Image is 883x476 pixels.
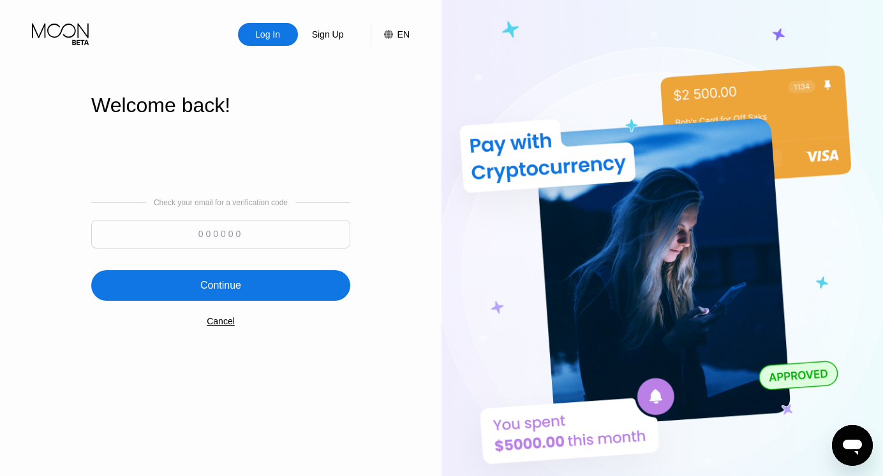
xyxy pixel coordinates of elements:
[832,425,873,466] iframe: Button to launch messaging window
[207,316,235,326] div: Cancel
[397,29,410,40] div: EN
[200,279,241,292] div: Continue
[371,23,410,46] div: EN
[91,270,350,301] div: Continue
[238,23,298,46] div: Log In
[311,28,345,41] div: Sign Up
[91,220,350,249] input: 000000
[254,28,281,41] div: Log In
[298,23,358,46] div: Sign Up
[154,198,288,207] div: Check your email for a verification code
[91,94,350,117] div: Welcome back!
